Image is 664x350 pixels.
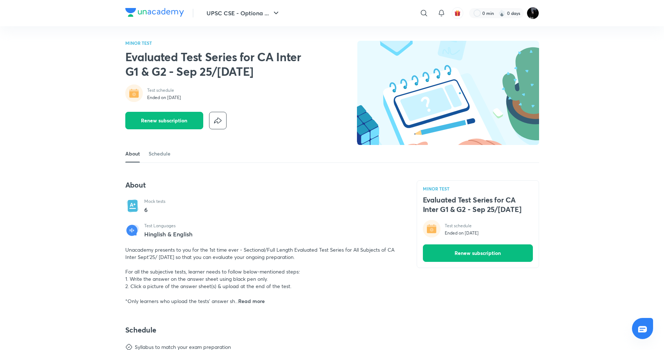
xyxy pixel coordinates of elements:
a: Company Logo [125,8,184,19]
a: About [125,145,140,162]
h2: Evaluated Test Series for CA Inter G1 & G2 - Sep 25/[DATE] [125,50,312,79]
p: Test schedule [147,87,181,93]
span: Renew subscription [141,117,187,124]
h4: Schedule [125,325,399,335]
p: Hinglish & English [144,231,193,237]
p: MINOR TEST [125,41,312,45]
button: Renew subscription [423,244,533,262]
p: Test Languages [144,223,193,229]
p: MINOR TEST [423,186,533,191]
button: Renew subscription [125,112,203,129]
img: streak [498,9,506,17]
p: Ended on [DATE] [147,95,181,101]
p: Test schedule [445,223,479,229]
img: Company Logo [125,8,184,17]
button: avatar [452,7,463,19]
p: Ended on [DATE] [445,230,479,236]
img: Mini John [527,7,539,19]
h4: About [125,180,399,190]
span: Read more [238,298,265,304]
a: Schedule [149,145,170,162]
span: Renew subscription [455,249,501,257]
p: Mock tests [144,198,165,204]
p: 6 [144,205,165,214]
img: avatar [454,10,461,16]
h4: Evaluated Test Series for CA Inter G1 & G2 - Sep 25/[DATE] [423,195,533,214]
button: UPSC CSE - Optiona ... [202,6,285,20]
span: Unacademy presents to you for the 1st time ever - Sectional/Full Length Evaluated Test Series for... [125,246,394,304]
